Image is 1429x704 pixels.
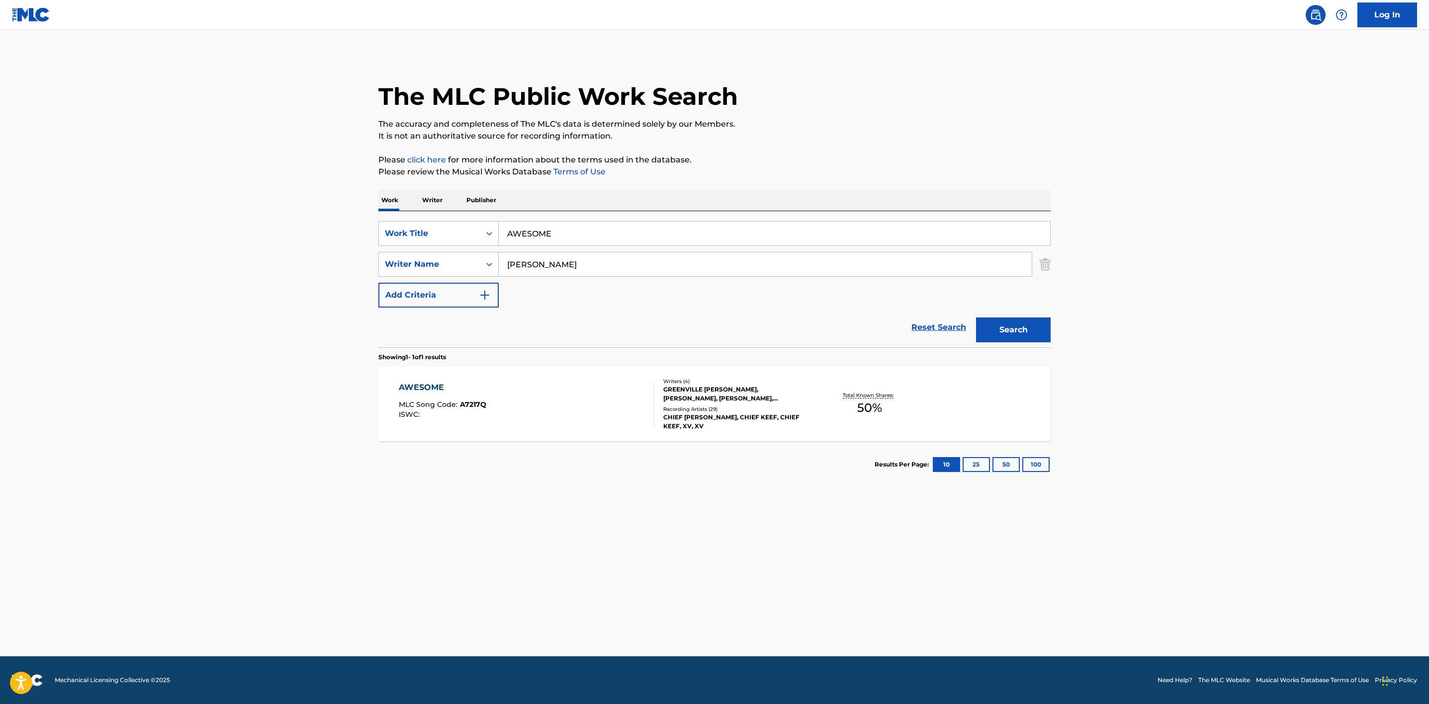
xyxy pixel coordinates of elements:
[976,317,1051,342] button: Search
[407,155,446,164] a: click here
[1357,2,1417,27] a: Log In
[1375,676,1417,685] a: Privacy Policy
[378,81,738,111] h1: The MLC Public Work Search
[479,289,491,301] img: 9d2ae6d4665cec9f34b9.svg
[1256,676,1369,685] a: Musical Works Database Terms of Use
[1310,9,1322,21] img: search
[399,410,422,419] span: ISWC :
[399,400,460,409] span: MLC Song Code :
[378,166,1051,178] p: Please review the Musical Works Database
[399,382,486,393] div: AWESOME
[963,457,990,472] button: 25
[378,118,1051,130] p: The accuracy and completeness of The MLC's data is determined solely by our Members.
[663,378,813,385] div: Writers ( 4 )
[378,283,499,308] button: Add Criteria
[419,190,446,211] p: Writer
[1158,676,1192,685] a: Need Help?
[992,457,1020,472] button: 50
[463,190,499,211] p: Publisher
[1332,5,1351,25] div: Help
[551,167,606,176] a: Terms of Use
[933,457,960,472] button: 10
[378,130,1051,142] p: It is not an authoritative source for recording information.
[857,399,882,417] span: 50 %
[875,460,931,469] p: Results Per Page:
[906,316,971,338] a: Reset Search
[385,258,474,270] div: Writer Name
[12,674,43,686] img: logo
[378,353,446,362] p: Showing 1 - 1 of 1 results
[12,7,50,22] img: MLC Logo
[843,391,896,399] p: Total Known Shares:
[378,190,401,211] p: Work
[460,400,486,409] span: A7217Q
[663,385,813,403] div: GREENVILLE [PERSON_NAME], [PERSON_NAME], [PERSON_NAME], [PERSON_NAME]
[1382,666,1388,696] div: Drag
[378,367,1051,441] a: AWESOMEMLC Song Code:A7217QISWC:Writers (4)GREENVILLE [PERSON_NAME], [PERSON_NAME], [PERSON_NAME]...
[1198,676,1250,685] a: The MLC Website
[1022,457,1050,472] button: 100
[1306,5,1326,25] a: Public Search
[385,228,474,239] div: Work Title
[55,676,170,685] span: Mechanical Licensing Collective © 2025
[378,154,1051,166] p: Please for more information about the terms used in the database.
[1379,656,1429,704] iframe: Chat Widget
[663,405,813,413] div: Recording Artists ( 29 )
[663,413,813,431] div: CHIEF [PERSON_NAME], CHIEF KEEF, CHIEF KEEF, XV, XV
[378,221,1051,347] form: Search Form
[1040,252,1051,277] img: Delete Criterion
[1336,9,1347,21] img: help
